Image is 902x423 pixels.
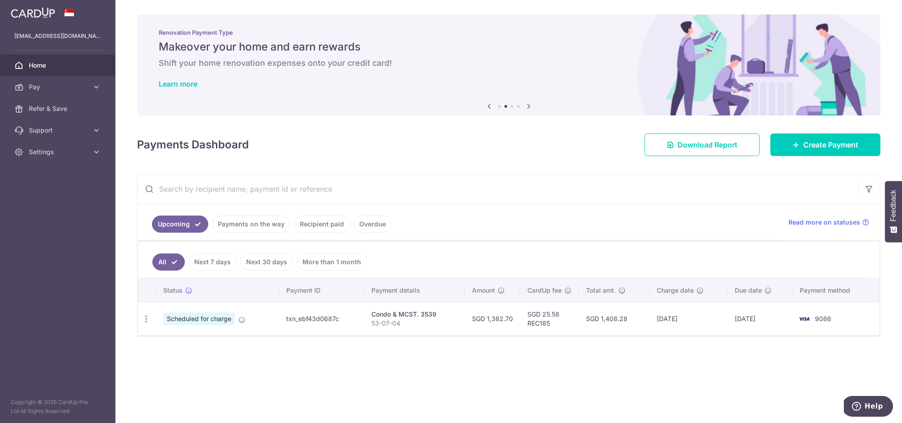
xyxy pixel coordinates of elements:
input: Search by recipient name, payment id or reference [137,175,858,203]
td: [DATE] [650,302,727,335]
span: Status [163,286,183,295]
a: All [152,253,185,271]
th: Payment details [364,279,465,302]
th: Payment method [792,279,879,302]
a: Read more on statuses [788,218,869,227]
td: SGD 1,382.70 [465,302,520,335]
span: Total amt. [586,286,616,295]
p: 53-07-04 [371,319,458,328]
span: Feedback [889,190,897,221]
a: Recipient paid [294,216,350,233]
h4: Payments Dashboard [137,137,249,153]
a: Download Report [645,133,760,156]
th: Payment ID [279,279,364,302]
span: Download Report [678,139,737,150]
span: Create Payment [803,139,858,150]
a: Learn more [159,79,197,88]
a: Create Payment [770,133,880,156]
img: CardUp [11,7,55,18]
iframe: Opens a widget where you can find more information [844,396,893,418]
img: Renovation banner [137,14,880,115]
td: [DATE] [728,302,793,335]
a: More than 1 month [297,253,367,271]
h6: Shift your home renovation expenses onto your credit card! [159,58,859,69]
a: Upcoming [152,216,208,233]
span: 9086 [815,315,831,322]
span: CardUp fee [527,286,562,295]
span: Home [29,61,88,70]
a: Payments on the way [212,216,290,233]
span: Amount [472,286,495,295]
span: Scheduled for charge [163,313,235,325]
span: Read more on statuses [788,218,860,227]
button: Feedback - Show survey [885,181,902,242]
td: SGD 25.58 REC185 [520,302,579,335]
span: Support [29,126,88,135]
a: Next 7 days [188,253,237,271]
span: Pay [29,83,88,92]
span: Charge date [657,286,694,295]
span: Settings [29,147,88,156]
span: Refer & Save [29,104,88,113]
td: txn_ebf43d0687c [279,302,364,335]
p: Renovation Payment Type [159,29,859,36]
img: Bank Card [795,313,813,324]
a: Overdue [353,216,392,233]
td: SGD 1,408.28 [579,302,650,335]
span: Due date [735,286,762,295]
div: Condo & MCST. 3539 [371,310,458,319]
h5: Makeover your home and earn rewards [159,40,859,54]
a: Next 30 days [240,253,293,271]
p: [EMAIL_ADDRESS][DOMAIN_NAME] [14,32,101,41]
